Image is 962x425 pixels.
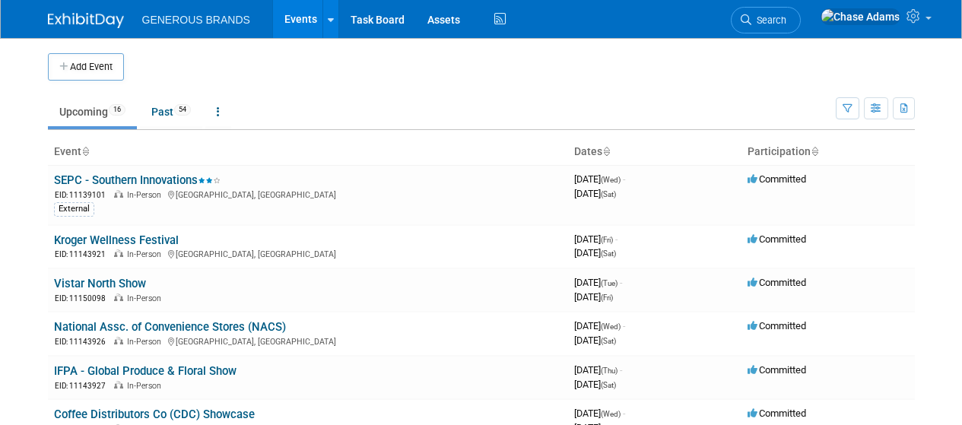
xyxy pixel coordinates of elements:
[602,145,610,157] a: Sort by Start Date
[748,320,806,331] span: Committed
[615,233,618,245] span: -
[601,279,618,287] span: (Tue)
[601,176,621,184] span: (Wed)
[601,366,618,375] span: (Thu)
[821,8,900,25] img: Chase Adams
[748,277,806,288] span: Committed
[48,53,124,81] button: Add Event
[623,173,625,185] span: -
[620,364,622,376] span: -
[811,145,818,157] a: Sort by Participation Type
[601,337,616,345] span: (Sat)
[748,364,806,376] span: Committed
[623,320,625,331] span: -
[601,293,613,302] span: (Fri)
[54,202,94,216] div: External
[568,139,741,165] th: Dates
[54,188,562,201] div: [GEOGRAPHIC_DATA], [GEOGRAPHIC_DATA]
[174,104,191,116] span: 54
[48,97,137,126] a: Upcoming16
[54,233,179,247] a: Kroger Wellness Festival
[620,277,622,288] span: -
[601,381,616,389] span: (Sat)
[741,139,915,165] th: Participation
[54,408,255,421] a: Coffee Distributors Co (CDC) Showcase
[127,381,166,391] span: In-Person
[127,249,166,259] span: In-Person
[81,145,89,157] a: Sort by Event Name
[574,320,625,331] span: [DATE]
[574,233,618,245] span: [DATE]
[127,293,166,303] span: In-Person
[142,14,250,26] span: GENEROUS BRANDS
[574,335,616,346] span: [DATE]
[109,104,125,116] span: 16
[54,320,286,334] a: National Assc. of Convenience Stores (NACS)
[114,249,123,257] img: In-Person Event
[574,188,616,199] span: [DATE]
[114,381,123,389] img: In-Person Event
[748,173,806,185] span: Committed
[54,247,562,260] div: [GEOGRAPHIC_DATA], [GEOGRAPHIC_DATA]
[127,337,166,347] span: In-Person
[55,191,112,199] span: EID: 11139101
[601,236,613,244] span: (Fri)
[574,364,622,376] span: [DATE]
[748,233,806,245] span: Committed
[574,291,613,303] span: [DATE]
[55,250,112,258] span: EID: 11143921
[574,379,616,390] span: [DATE]
[751,14,786,26] span: Search
[623,408,625,419] span: -
[114,337,123,344] img: In-Person Event
[574,408,625,419] span: [DATE]
[601,249,616,258] span: (Sat)
[48,139,568,165] th: Event
[601,190,616,198] span: (Sat)
[114,293,123,301] img: In-Person Event
[574,247,616,258] span: [DATE]
[114,190,123,198] img: In-Person Event
[55,382,112,390] span: EID: 11143927
[574,173,625,185] span: [DATE]
[601,322,621,331] span: (Wed)
[731,7,801,33] a: Search
[54,277,146,290] a: Vistar North Show
[748,408,806,419] span: Committed
[54,364,237,378] a: IFPA - Global Produce & Floral Show
[127,190,166,200] span: In-Person
[55,338,112,346] span: EID: 11143926
[55,294,112,303] span: EID: 11150098
[601,410,621,418] span: (Wed)
[48,13,124,28] img: ExhibitDay
[54,173,221,187] a: SEPC - Southern Innovations
[574,277,622,288] span: [DATE]
[140,97,202,126] a: Past54
[54,335,562,347] div: [GEOGRAPHIC_DATA], [GEOGRAPHIC_DATA]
